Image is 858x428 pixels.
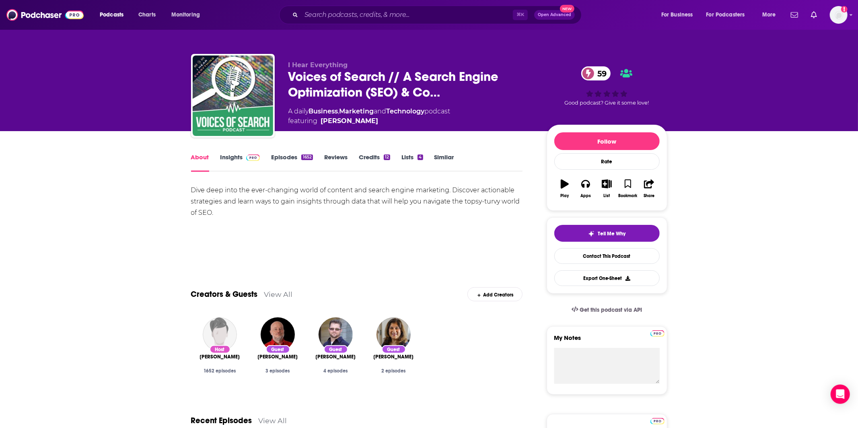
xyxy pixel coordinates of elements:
[220,153,260,172] a: InsightsPodchaser Pro
[387,107,425,115] a: Technology
[467,287,523,301] div: Add Creators
[650,418,665,424] img: Podchaser Pro
[604,193,610,198] div: List
[100,9,123,21] span: Podcasts
[6,7,84,23] img: Podchaser - Follow, Share and Rate Podcasts
[138,9,156,21] span: Charts
[547,61,667,111] div: 59Good podcast? Give it some love!
[133,8,160,21] a: Charts
[359,153,390,172] a: Credits12
[757,8,786,21] button: open menu
[575,174,596,203] button: Apps
[210,345,230,354] div: Host
[644,193,654,198] div: Share
[324,345,348,354] div: Guest
[371,368,416,374] div: 2 episodes
[762,9,776,21] span: More
[830,6,848,24] span: Logged in as TeemsPR
[259,416,287,425] a: View All
[377,317,411,352] img: Tazmin Suleman
[650,417,665,424] a: Pro website
[191,185,523,218] div: Dive deep into the ever-changing world of content and search engine marketing. Discover actionabl...
[554,132,660,150] button: Follow
[258,354,298,360] a: Jason Barnard
[316,354,356,360] a: Erin Sparks
[94,8,134,21] button: open menu
[656,8,703,21] button: open menu
[830,6,848,24] button: Show profile menu
[580,193,591,198] div: Apps
[841,6,848,12] svg: Add a profile image
[650,329,665,337] a: Pro website
[166,8,210,21] button: open menu
[271,153,313,172] a: Episodes1652
[288,116,451,126] span: featuring
[554,225,660,242] button: tell me why sparkleTell Me Why
[287,6,589,24] div: Search podcasts, credits, & more...
[288,107,451,126] div: A daily podcast
[701,8,757,21] button: open menu
[316,354,356,360] span: [PERSON_NAME]
[264,290,293,298] a: View All
[513,10,528,20] span: ⌘ K
[255,368,300,374] div: 3 episodes
[200,354,240,360] span: [PERSON_NAME]
[374,354,414,360] span: [PERSON_NAME]
[617,174,638,203] button: Bookmark
[193,56,273,136] img: Voices of Search // A Search Engine Optimization (SEO) & Content Marketing Podcast
[191,289,258,299] a: Creators & Guests
[554,270,660,286] button: Export One-Sheet
[554,248,660,264] a: Contact This Podcast
[638,174,659,203] button: Share
[191,153,209,172] a: About
[554,174,575,203] button: Play
[830,6,848,24] img: User Profile
[596,174,617,203] button: List
[554,153,660,170] div: Rate
[246,154,260,161] img: Podchaser Pro
[288,61,348,69] span: I Hear Everything
[301,154,313,160] div: 1652
[301,8,513,21] input: Search podcasts, credits, & more...
[598,230,625,237] span: Tell Me Why
[618,193,637,198] div: Bookmark
[560,5,574,12] span: New
[538,13,571,17] span: Open Advanced
[200,354,240,360] a: Benjamin Shapiro
[706,9,745,21] span: For Podcasters
[382,345,406,354] div: Guest
[313,368,358,374] div: 4 episodes
[374,107,387,115] span: and
[589,66,611,80] span: 59
[554,334,660,348] label: My Notes
[261,317,295,352] img: Jason Barnard
[581,66,611,80] a: 59
[266,345,290,354] div: Guest
[171,9,200,21] span: Monitoring
[565,100,649,106] span: Good podcast? Give it some love!
[324,153,348,172] a: Reviews
[808,8,820,22] a: Show notifications dropdown
[309,107,338,115] a: Business
[198,368,243,374] div: 1652 episodes
[788,8,801,22] a: Show notifications dropdown
[258,354,298,360] span: [PERSON_NAME]
[319,317,353,352] img: Erin Sparks
[650,330,665,337] img: Podchaser Pro
[588,230,595,237] img: tell me why sparkle
[560,193,569,198] div: Play
[565,300,649,320] a: Get this podcast via API
[191,416,252,426] a: Recent Episodes
[384,154,390,160] div: 12
[534,10,575,20] button: Open AdvancedNew
[580,307,642,313] span: Get this podcast via API
[418,154,423,160] div: 4
[203,317,237,352] img: Benjamin Shapiro
[321,116,379,126] a: Benjamin Shapiro
[401,153,423,172] a: Lists4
